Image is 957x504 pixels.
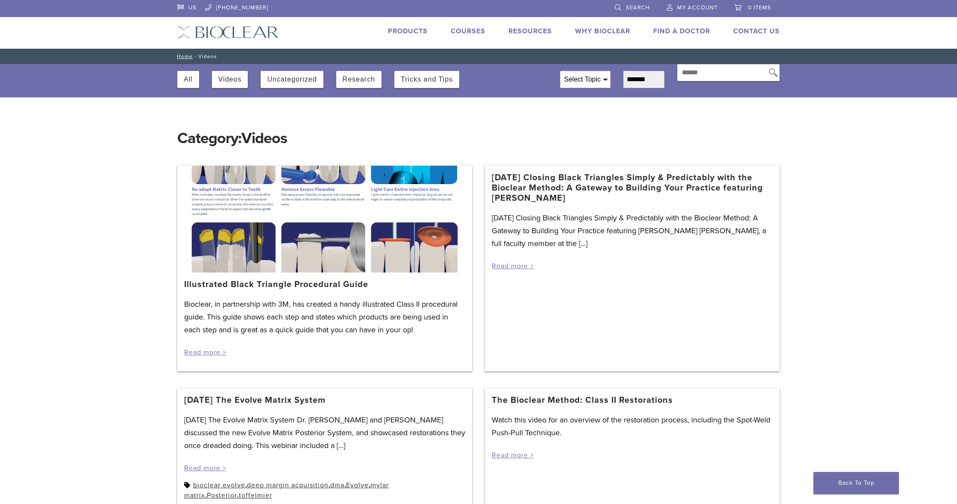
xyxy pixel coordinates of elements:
button: Videos [218,71,242,88]
a: dma [330,481,344,489]
span: 0 items [748,4,771,11]
a: The Bioclear Method: Class II Restorations [492,395,673,405]
a: [DATE] The Evolve Matrix System [184,395,326,405]
button: Uncategorized [267,71,317,88]
a: Read more > [492,451,534,460]
div: Select Topic [561,71,610,88]
p: Watch this video for an overview of the restoration process, including the Spot-Weld Push-Pull Te... [492,413,773,439]
a: Read more > [184,348,226,357]
a: Courses [451,27,485,35]
a: Contact Us [733,27,780,35]
a: Find A Doctor [653,27,710,35]
a: Evolve [346,481,369,489]
nav: Videos [171,49,786,64]
a: Read more > [184,464,226,472]
a: Posterior [207,491,237,500]
span: Videos [241,129,287,147]
a: Back To Top [813,472,899,494]
h1: Category: [177,111,780,149]
a: Resources [508,27,552,35]
span: / [193,54,198,59]
p: [DATE] The Evolve Matrix System Dr. [PERSON_NAME] and [PERSON_NAME] discussed the new Evolve Matr... [184,413,465,452]
a: Why Bioclear [575,27,630,35]
a: toffelmier [239,491,272,500]
span: My Account [677,4,717,11]
button: All [184,71,193,88]
button: Research [343,71,375,88]
button: Tricks and Tips [401,71,453,88]
div: , , , , , , [184,480,465,501]
p: Bioclear, in partnership with 3M, has created a handy illustrated Class II procedural guide. This... [184,298,465,336]
img: Bioclear [177,26,279,38]
p: [DATE] Closing Black Triangles Simply & Predictably with the Bioclear Method: A Gateway to Buildi... [492,211,773,250]
a: bioclear evolve [193,481,245,489]
a: Products [388,27,428,35]
a: Read more > [492,262,534,270]
a: mylar matrix [184,481,389,500]
a: deep margin acquisition [247,481,329,489]
span: Search [626,4,650,11]
a: [DATE] Closing Black Triangles Simply & Predictably with the Bioclear Method: A Gateway to Buildi... [492,173,773,203]
a: Home [174,53,193,59]
a: Illustrated Black Triangle Procedural Guide [184,279,368,290]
